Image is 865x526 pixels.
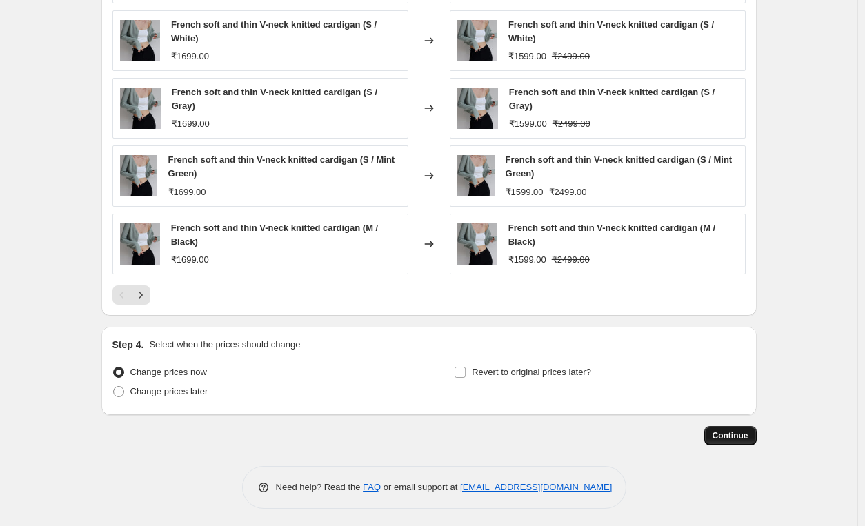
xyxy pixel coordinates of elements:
h2: Step 4. [112,338,144,352]
span: or email support at [381,482,460,492]
div: ₹1699.00 [172,117,210,131]
span: French soft and thin V-neck knitted cardigan (S / Mint Green) [506,154,733,179]
span: French soft and thin V-neck knitted cardigan (S / White) [508,19,714,43]
a: [EMAIL_ADDRESS][DOMAIN_NAME] [460,482,612,492]
span: Continue [713,430,748,441]
button: Continue [704,426,757,445]
img: 0_00001_befa07b7-b4c2-4091-ae4c-bc9a329d4a2b_80x.jpg [457,88,498,129]
span: French soft and thin V-neck knitted cardigan (S / Gray) [509,87,715,111]
div: ₹1699.00 [171,253,209,267]
button: Next [131,285,150,305]
span: Revert to original prices later? [472,367,591,377]
strike: ₹2499.00 [552,253,590,267]
a: FAQ [363,482,381,492]
img: 0_00001_befa07b7-b4c2-4091-ae4c-bc9a329d4a2b_80x.jpg [120,223,160,265]
span: Change prices now [130,367,207,377]
span: French soft and thin V-neck knitted cardigan (M / Black) [508,223,715,247]
div: ₹1599.00 [508,253,546,267]
span: French soft and thin V-neck knitted cardigan (S / Mint Green) [168,154,395,179]
strike: ₹2499.00 [553,117,590,131]
span: French soft and thin V-neck knitted cardigan (S / White) [171,19,377,43]
nav: Pagination [112,285,150,305]
div: ₹1599.00 [506,185,544,199]
span: Change prices later [130,386,208,396]
img: 0_00001_befa07b7-b4c2-4091-ae4c-bc9a329d4a2b_80x.jpg [120,155,157,196]
img: 0_00001_befa07b7-b4c2-4091-ae4c-bc9a329d4a2b_80x.jpg [120,20,160,61]
span: French soft and thin V-neck knitted cardigan (M / Black) [171,223,378,247]
strike: ₹2499.00 [552,50,590,63]
p: Select when the prices should change [149,338,300,352]
img: 0_00001_befa07b7-b4c2-4091-ae4c-bc9a329d4a2b_80x.jpg [457,155,495,196]
img: 0_00001_befa07b7-b4c2-4091-ae4c-bc9a329d4a2b_80x.jpg [457,20,497,61]
span: Need help? Read the [276,482,364,492]
strike: ₹2499.00 [549,185,587,199]
span: French soft and thin V-neck knitted cardigan (S / Gray) [172,87,377,111]
div: ₹1699.00 [171,50,209,63]
img: 0_00001_befa07b7-b4c2-4091-ae4c-bc9a329d4a2b_80x.jpg [120,88,161,129]
div: ₹1699.00 [168,185,206,199]
img: 0_00001_befa07b7-b4c2-4091-ae4c-bc9a329d4a2b_80x.jpg [457,223,497,265]
div: ₹1599.00 [508,50,546,63]
div: ₹1599.00 [509,117,547,131]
